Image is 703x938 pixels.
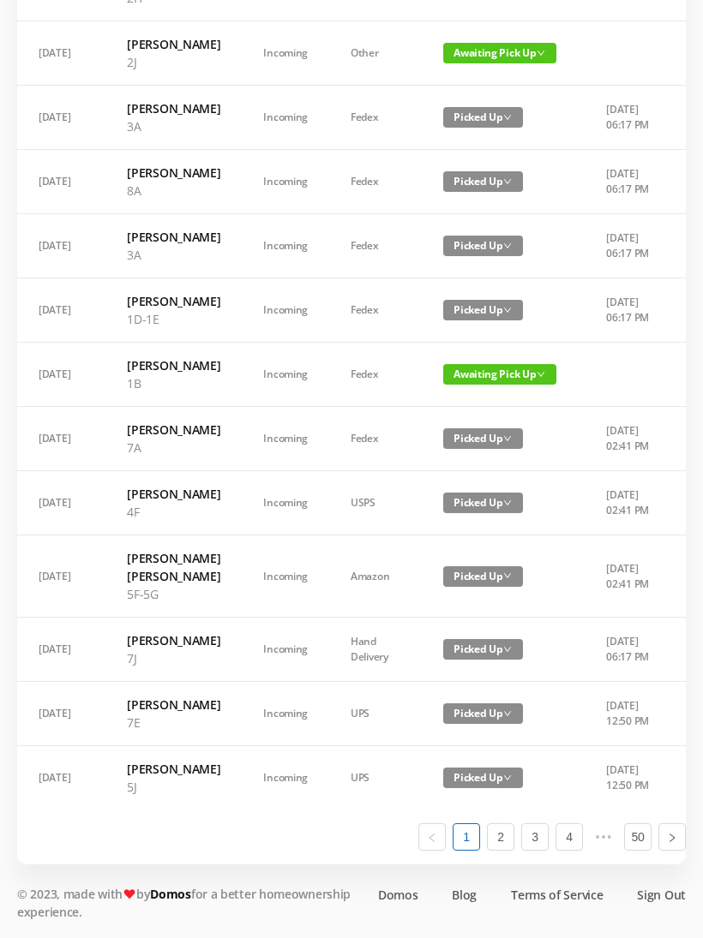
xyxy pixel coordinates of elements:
[443,428,523,449] span: Picked Up
[329,150,422,214] td: Fedex
[556,823,583,851] li: 4
[556,824,582,850] a: 4
[17,407,105,471] td: [DATE]
[503,306,512,314] i: icon: down
[329,535,422,618] td: Amazon
[585,471,675,535] td: [DATE] 02:41 PM
[127,228,220,246] h6: [PERSON_NAME]
[329,746,422,810] td: UPS
[503,434,512,443] i: icon: down
[127,760,220,778] h6: [PERSON_NAME]
[443,300,523,320] span: Picked Up
[17,214,105,278] td: [DATE]
[242,86,329,150] td: Incoming
[242,278,329,343] td: Incoming
[242,746,329,810] td: Incoming
[17,618,105,682] td: [DATE]
[427,833,437,843] i: icon: left
[658,823,686,851] li: Next Page
[329,86,422,150] td: Fedex
[242,343,329,407] td: Incoming
[127,310,220,328] p: 1D-1E
[443,768,523,788] span: Picked Up
[503,774,512,782] i: icon: down
[443,703,523,724] span: Picked Up
[329,682,422,746] td: UPS
[17,535,105,618] td: [DATE]
[625,824,651,850] a: 50
[242,471,329,535] td: Incoming
[127,356,220,374] h6: [PERSON_NAME]
[452,886,477,904] a: Blog
[378,886,418,904] a: Domos
[443,43,556,63] span: Awaiting Pick Up
[585,407,675,471] td: [DATE] 02:41 PM
[454,824,479,850] a: 1
[522,824,548,850] a: 3
[503,177,512,186] i: icon: down
[127,503,220,521] p: 4F
[329,21,422,86] td: Other
[590,823,617,851] span: •••
[590,823,617,851] li: Next 5 Pages
[511,886,603,904] a: Terms of Service
[329,471,422,535] td: USPS
[329,407,422,471] td: Fedex
[443,639,523,660] span: Picked Up
[418,823,446,851] li: Previous Page
[17,682,105,746] td: [DATE]
[329,214,422,278] td: Fedex
[488,824,514,850] a: 2
[521,823,549,851] li: 3
[443,566,523,587] span: Picked Up
[127,374,220,392] p: 1B
[17,343,105,407] td: [DATE]
[127,485,220,503] h6: [PERSON_NAME]
[453,823,480,851] li: 1
[585,278,675,343] td: [DATE] 06:17 PM
[127,585,220,603] p: 5F-5G
[503,113,512,122] i: icon: down
[17,86,105,150] td: [DATE]
[537,49,545,57] i: icon: down
[329,618,422,682] td: Hand Delivery
[127,246,220,264] p: 3A
[127,421,220,439] h6: [PERSON_NAME]
[127,778,220,796] p: 5J
[242,535,329,618] td: Incoming
[127,35,220,53] h6: [PERSON_NAME]
[17,150,105,214] td: [DATE]
[443,236,523,256] span: Picked Up
[585,535,675,618] td: [DATE] 02:41 PM
[127,439,220,457] p: 7A
[127,696,220,714] h6: [PERSON_NAME]
[443,493,523,513] span: Picked Up
[585,682,675,746] td: [DATE] 12:50 PM
[503,242,512,250] i: icon: down
[637,886,686,904] a: Sign Out
[242,21,329,86] td: Incoming
[17,278,105,343] td: [DATE]
[242,407,329,471] td: Incoming
[329,343,422,407] td: Fedex
[443,171,523,192] span: Picked Up
[242,150,329,214] td: Incoming
[17,21,105,86] td: [DATE]
[585,150,675,214] td: [DATE] 06:17 PM
[127,714,220,732] p: 7E
[585,618,675,682] td: [DATE] 06:17 PM
[127,182,220,200] p: 8A
[127,631,220,649] h6: [PERSON_NAME]
[127,649,220,667] p: 7J
[127,53,220,71] p: 2J
[127,549,220,585] h6: [PERSON_NAME] [PERSON_NAME]
[17,746,105,810] td: [DATE]
[585,746,675,810] td: [DATE] 12:50 PM
[667,833,677,843] i: icon: right
[503,709,512,718] i: icon: down
[537,370,545,379] i: icon: down
[443,364,556,385] span: Awaiting Pick Up
[242,682,329,746] td: Incoming
[585,214,675,278] td: [DATE] 06:17 PM
[127,292,220,310] h6: [PERSON_NAME]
